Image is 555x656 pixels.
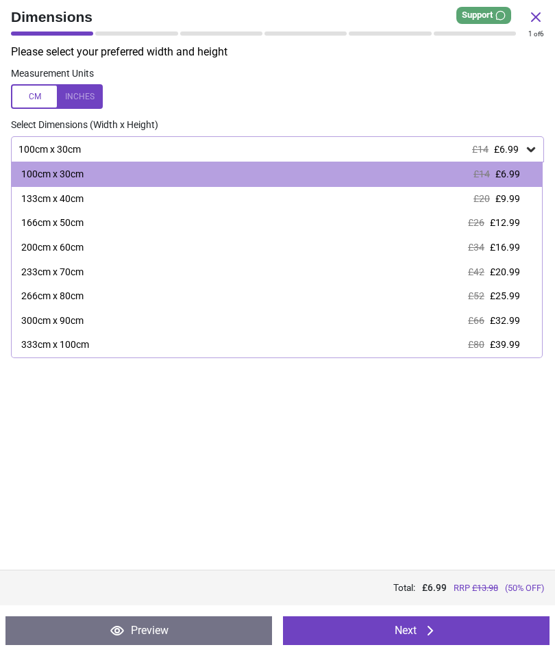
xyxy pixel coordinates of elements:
[11,67,94,81] label: Measurement Units
[11,7,528,27] span: Dimensions
[468,339,484,350] span: £80
[11,45,555,60] p: Please select your preferred width and height
[21,338,89,352] div: 333cm x 100cm
[5,616,272,645] button: Preview
[495,193,520,204] span: £9.99
[468,290,484,301] span: £52
[472,583,498,593] span: £ 13.98
[422,581,447,594] span: £
[21,266,84,279] div: 233cm x 70cm
[468,315,484,326] span: £66
[468,266,484,277] span: £42
[490,242,520,253] span: £16.99
[456,7,511,24] div: Support
[473,193,490,204] span: £20
[494,144,519,155] span: £6.99
[495,168,520,179] span: £6.99
[21,192,84,206] div: 133cm x 40cm
[283,616,550,645] button: Next
[490,290,520,301] span: £25.99
[21,216,84,230] div: 166cm x 50cm
[428,582,447,593] span: 6.99
[17,144,524,155] div: 100cm x 30cm
[468,217,484,228] span: £26
[528,29,544,39] div: of 6
[468,242,484,253] span: £34
[21,290,84,303] div: 266cm x 80cm
[490,339,520,350] span: £39.99
[490,266,520,277] span: £20.99
[11,581,544,594] div: Total:
[454,582,498,594] span: RRP
[473,168,490,179] span: £14
[21,168,84,181] div: 100cm x 30cm
[21,241,84,255] div: 200cm x 60cm
[490,217,520,228] span: £12.99
[490,315,520,326] span: £32.99
[472,144,489,155] span: £14
[21,314,84,328] div: 300cm x 90cm
[528,30,532,38] span: 1
[505,582,544,594] span: (50% OFF)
